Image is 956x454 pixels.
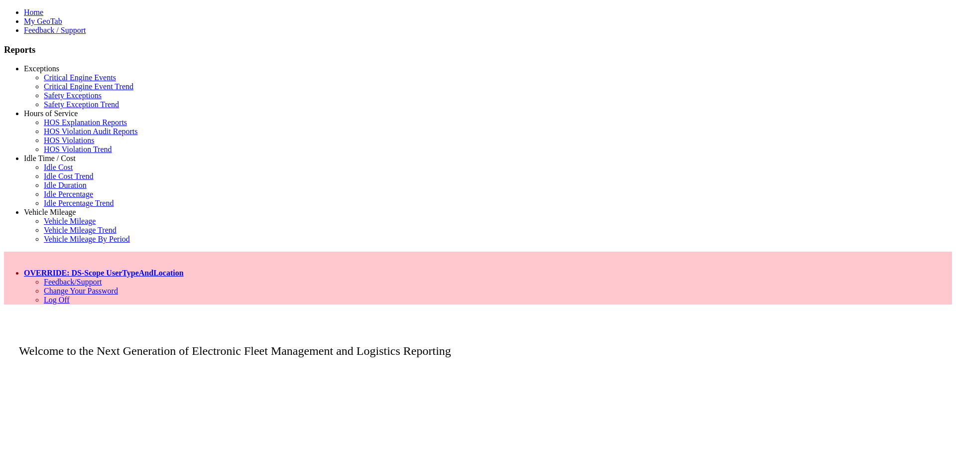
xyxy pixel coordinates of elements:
a: Safety Exceptions [44,91,102,100]
a: HOS Violation Trend [44,145,112,153]
a: OVERRIDE: DS-Scope UserTypeAndLocation [24,269,184,277]
a: Vehicle Mileage By Period [44,235,130,243]
a: Idle Time / Cost [24,154,76,162]
a: Idle Percentage [44,190,93,198]
a: Hours of Service [24,109,78,118]
a: Change Your Password [44,287,118,295]
a: HOS Violations [44,136,94,145]
a: Idle Percentage Trend [44,199,114,207]
a: Idle Cost [44,163,73,171]
a: Feedback/Support [44,278,102,286]
a: Idle Cost Trend [44,172,94,180]
a: HOS Explanation Reports [44,118,127,127]
a: Critical Engine Events [44,73,116,82]
a: Exceptions [24,64,59,73]
a: Log Off [44,296,70,304]
p: Welcome to the Next Generation of Electronic Fleet Management and Logistics Reporting [4,329,952,358]
a: Vehicle Mileage [44,217,96,225]
a: Idle Duration [44,181,87,189]
a: Safety Exception Trend [44,100,119,109]
h3: Reports [4,44,952,55]
a: My GeoTab [24,17,62,25]
a: Vehicle Mileage [24,208,76,216]
a: Critical Engine Event Trend [44,82,133,91]
a: Home [24,8,43,16]
a: HOS Violation Audit Reports [44,127,138,136]
a: Vehicle Mileage Trend [44,226,117,234]
a: Feedback / Support [24,26,86,34]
